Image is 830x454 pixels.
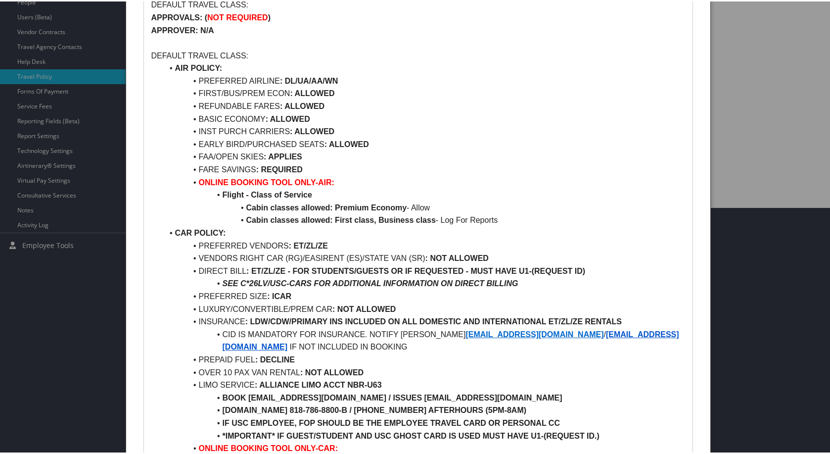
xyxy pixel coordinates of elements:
[332,303,396,312] strong: : NOT ALLOWED
[151,48,685,61] p: DEFAULT TRAVEL CLASS:
[267,291,291,299] strong: : ICAR
[268,12,271,20] strong: )
[163,327,685,352] li: CID IS MANDATORY FOR INSURANCE. NOTIFY [PERSON_NAME] / IF NOT INCLUDED IN BOOKING
[163,162,685,175] li: FARE SAVINGS
[245,316,622,324] strong: : LDW/CDW/PRIMARY INS INCLUDED ON ALL DOMESTIC AND INTERNATIONAL ET/ZL/ZE RENTALS
[266,113,310,122] strong: : ALLOWED
[289,240,291,249] strong: :
[175,227,226,236] strong: CAR POLICY:
[163,149,685,162] li: FAA/OPEN SKIES
[222,430,599,439] strong: *IMPORTANT* IF GUEST/STUDENT AND USC GHOST CARD IS USED MUST HAVE U1-(REQUEST ID.)
[163,352,685,365] li: PREPAID FUEL
[324,139,369,147] strong: : ALLOWED
[222,404,526,413] strong: [DOMAIN_NAME] 818-786-8800-B / [PHONE_NUMBER] AFTERHOURS (5PM-8AM)
[222,417,559,426] strong: IF USC EMPLOYEE, FOP SHOULD BE THE EMPLOYEE TRAVEL CARD OR PERSONAL CC
[222,278,518,286] em: SEE C*26LV/USC-CARS FOR ADDITIONAL INFORMATION ON DIRECT BILLING
[163,238,685,251] li: PREFERRED VENDORS
[163,263,685,276] li: DIRECT BILL
[163,365,685,378] li: OVER 10 PAX VAN RENTAL
[246,214,435,223] strong: Cabin classes allowed: First class, Business class
[163,124,685,137] li: INST PURCH CARRIERS
[465,329,603,337] a: [EMAIL_ADDRESS][DOMAIN_NAME]
[222,392,562,401] strong: BOOK [EMAIL_ADDRESS][DOMAIN_NAME] / ISSUES [EMAIL_ADDRESS][DOMAIN_NAME]
[163,200,685,213] li: - Allow
[175,62,222,71] strong: AIR POLICY:
[290,126,334,134] strong: : ALLOWED
[222,189,312,198] strong: Flight - Class of Service
[151,25,214,33] strong: APPROVER: N/A
[163,251,685,263] li: VENDORS RIGHT CAR (RG)/EASIRENT (ES)/STATE VAN (SR)
[163,137,685,150] li: EARLY BIRD/PURCHASED SEATS
[280,75,338,84] strong: : DL/UA/AA/WN
[246,202,407,210] strong: Cabin classes allowed: Premium Economy
[294,240,328,249] strong: ET/ZL/ZE
[198,443,338,451] strong: ONLINE BOOKING TOOL ONLY-CAR:
[246,265,585,274] strong: : ET/ZL/ZE - FOR STUDENTS/GUESTS OR IF REQUESTED - MUST HAVE U1-(REQUEST ID)
[255,379,382,388] strong: : ALLIANCE LIMO ACCT NBR-U63
[290,88,334,96] strong: : ALLOWED
[300,367,364,375] strong: : NOT ALLOWED
[280,101,324,109] strong: : ALLOWED
[163,314,685,327] li: INSURANCE
[163,212,685,225] li: - Log For Reports
[163,111,685,124] li: BASIC ECONOMY
[198,177,334,185] strong: ONLINE BOOKING TOOL ONLY-AIR:
[256,164,303,172] strong: : REQUIRED
[163,99,685,111] li: REFUNDABLE FARES
[163,289,685,302] li: PREFERRED SIZE
[151,12,207,20] strong: APPROVALS: (
[163,377,685,390] li: LIMO SERVICE
[425,252,489,261] strong: : NOT ALLOWED
[163,73,685,86] li: PREFERRED AIRLINE
[255,354,295,362] strong: : DECLINE
[163,302,685,314] li: LUXURY/CONVERTIBLE/PREM CAR
[264,151,302,159] strong: : APPLIES
[207,12,268,20] strong: NOT REQUIRED
[163,86,685,99] li: FIRST/BUS/PREM ECON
